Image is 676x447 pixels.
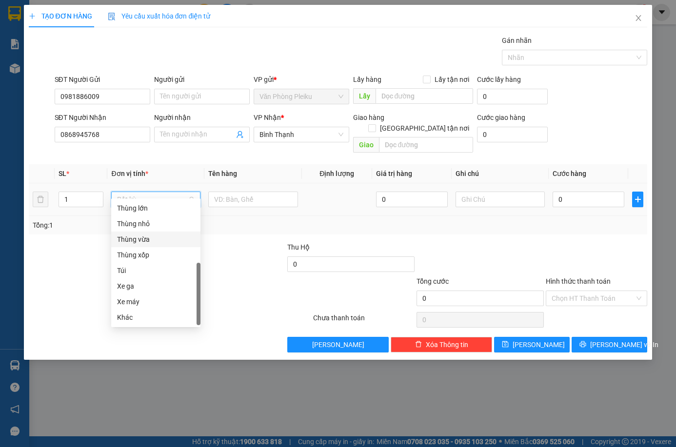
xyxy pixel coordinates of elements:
th: Ghi chú [452,164,549,183]
div: Xe máy [111,294,200,310]
button: [PERSON_NAME] [287,337,389,352]
span: Xóa Thông tin [426,339,468,350]
button: plus [632,192,644,207]
span: Tổng cước [417,277,449,285]
span: user-add [236,131,244,138]
span: TẠO ĐƠN HÀNG [29,12,92,20]
input: Cước giao hàng [477,127,548,142]
span: VP Nhận [254,114,281,121]
input: Dọc đường [379,137,474,153]
div: Thùng vừa [111,232,200,247]
div: Khác [111,310,200,325]
span: SL [59,170,66,177]
span: Lấy hàng [353,76,381,83]
div: Thùng lớn [111,200,200,216]
div: SĐT Người Nhận [55,112,150,123]
span: Cước hàng [553,170,586,177]
span: Lấy [353,88,376,104]
label: Cước lấy hàng [477,76,521,83]
span: Bất kỳ [117,192,195,207]
div: Túi [117,265,195,276]
div: Túi [111,263,200,278]
span: Đơn vị tính [111,170,148,177]
div: Xe ga [111,278,200,294]
input: Dọc đường [376,88,474,104]
img: icon [108,13,116,20]
div: Thùng vừa [117,234,195,245]
label: Cước giao hàng [477,114,525,121]
span: Văn Phòng Pleiku [259,89,343,104]
div: Thùng xốp [117,250,195,260]
button: Close [625,5,652,32]
input: 0 [376,192,448,207]
div: Thùng nhỏ [111,216,200,232]
div: Thùng lớn [117,203,195,214]
div: Người nhận [154,112,250,123]
span: plus [29,13,36,19]
span: [PERSON_NAME] và In [590,339,658,350]
div: VP gửi [254,74,349,85]
span: [PERSON_NAME] [513,339,565,350]
span: Giao [353,137,379,153]
span: printer [579,341,586,349]
button: save[PERSON_NAME] [494,337,570,352]
span: delete [415,341,422,349]
label: Hình thức thanh toán [546,277,611,285]
div: Khác [117,312,195,323]
span: Thu Hộ [287,243,310,251]
span: Lấy tận nơi [431,74,473,85]
span: Bình Thạnh [259,127,343,142]
span: [GEOGRAPHIC_DATA] tận nơi [376,123,473,134]
span: [PERSON_NAME] [312,339,364,350]
span: Tên hàng [208,170,237,177]
div: Tổng: 1 [33,220,262,231]
span: Giá trị hàng [376,170,412,177]
input: VD: Bàn, Ghế [208,192,298,207]
span: close [635,14,642,22]
span: Yêu cầu xuất hóa đơn điện tử [108,12,211,20]
button: printer[PERSON_NAME] và In [572,337,647,352]
div: Thùng nhỏ [117,218,195,229]
label: Gán nhãn [502,37,532,44]
div: Xe máy [117,296,195,307]
span: Giao hàng [353,114,384,121]
span: save [502,341,509,349]
button: delete [33,192,48,207]
div: Xe ga [117,281,195,292]
div: SĐT Người Gửi [55,74,150,85]
div: Người gửi [154,74,250,85]
input: Ghi Chú [456,192,545,207]
span: plus [633,195,643,203]
div: Chưa thanh toán [312,312,416,330]
input: Cước lấy hàng [477,89,548,104]
div: Thùng xốp [111,247,200,263]
span: Định lượng [319,170,354,177]
button: deleteXóa Thông tin [391,337,492,352]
